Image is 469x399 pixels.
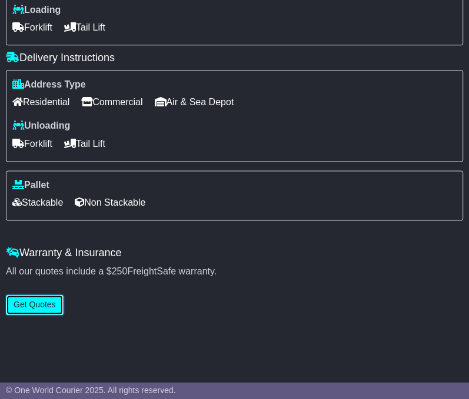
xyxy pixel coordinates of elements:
[6,52,463,64] h4: Delivery Instructions
[12,4,61,15] label: Loading
[64,18,105,36] span: Tail Lift
[12,93,69,111] span: Residential
[12,193,63,212] span: Stackable
[112,266,128,276] span: 250
[6,385,176,395] span: © One World Courier 2025. All rights reserved.
[12,18,52,36] span: Forklift
[64,135,105,153] span: Tail Lift
[75,193,145,212] span: Non Stackable
[12,120,70,131] label: Unloading
[6,247,463,259] h4: Warranty & Insurance
[12,79,86,90] label: Address Type
[81,93,142,111] span: Commercial
[12,135,52,153] span: Forklift
[6,266,463,277] div: All our quotes include a $ FreightSafe warranty.
[6,294,64,315] button: Get Quotes
[12,179,49,190] label: Pallet
[155,93,234,111] span: Air & Sea Depot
